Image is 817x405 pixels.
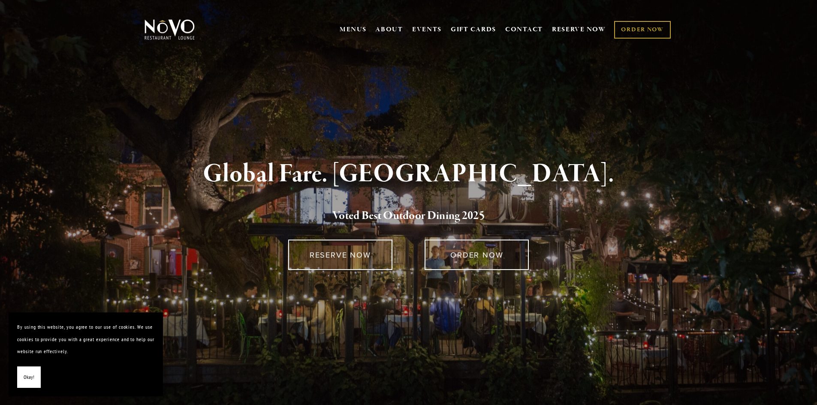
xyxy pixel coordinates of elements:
a: EVENTS [412,25,442,34]
h2: 5 [159,207,659,225]
button: Okay! [17,366,41,388]
a: Voted Best Outdoor Dining 202 [332,208,479,225]
strong: Global Fare. [GEOGRAPHIC_DATA]. [203,158,614,190]
img: Novo Restaurant &amp; Lounge [143,19,196,40]
a: CONTACT [505,21,543,38]
a: ABOUT [375,25,403,34]
a: ORDER NOW [614,21,670,39]
a: ORDER NOW [425,240,529,270]
section: Cookie banner [9,312,163,396]
span: Okay! [24,371,34,384]
p: By using this website, you agree to our use of cookies. We use cookies to provide you with a grea... [17,321,154,358]
a: GIFT CARDS [451,21,496,38]
a: RESERVE NOW [552,21,606,38]
a: MENUS [340,25,367,34]
a: RESERVE NOW [288,240,392,270]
